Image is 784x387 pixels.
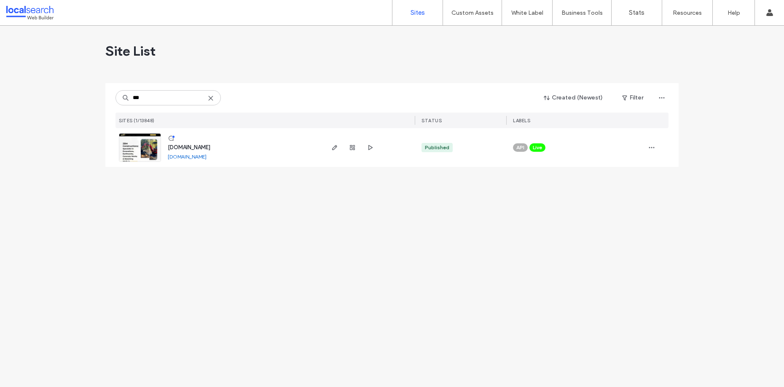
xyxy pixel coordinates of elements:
[728,9,740,16] label: Help
[411,9,425,16] label: Sites
[119,118,155,124] span: SITES (1/13848)
[629,9,644,16] label: Stats
[614,91,652,105] button: Filter
[105,43,156,59] span: Site List
[451,9,494,16] label: Custom Assets
[516,144,524,151] span: API
[425,144,449,151] div: Published
[673,9,702,16] label: Resources
[511,9,543,16] label: White Label
[168,153,207,160] a: [DOMAIN_NAME]
[422,118,442,124] span: STATUS
[19,6,37,13] span: Help
[533,144,542,151] span: Live
[537,91,610,105] button: Created (Newest)
[513,118,530,124] span: LABELS
[168,144,210,150] a: [DOMAIN_NAME]
[561,9,603,16] label: Business Tools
